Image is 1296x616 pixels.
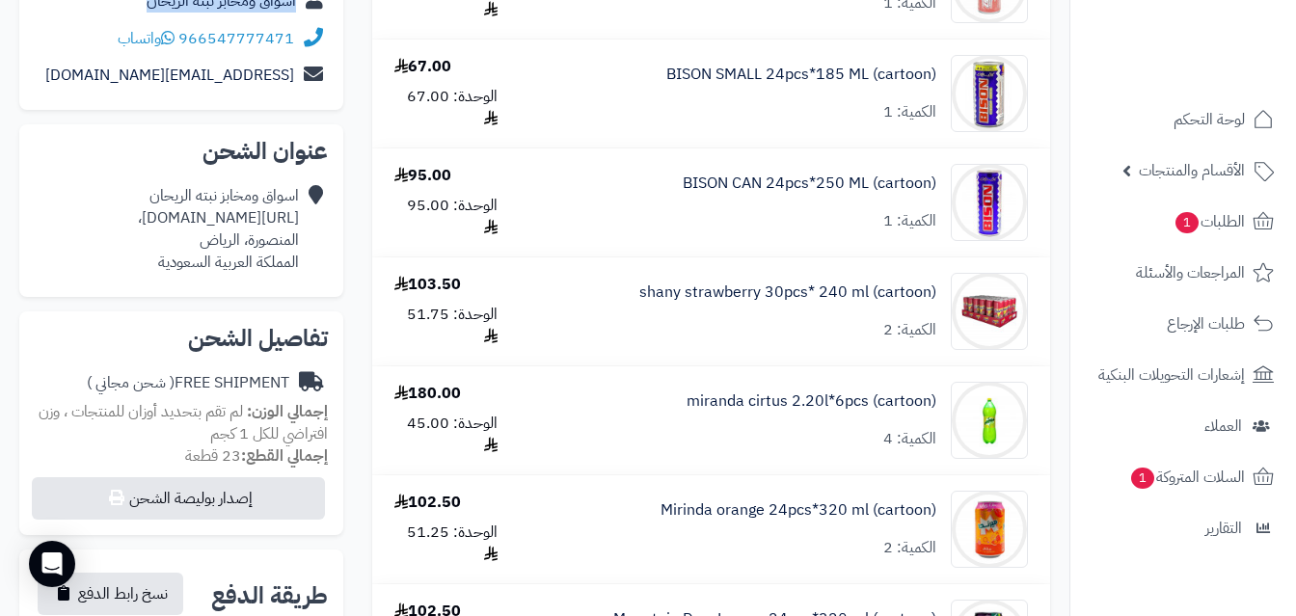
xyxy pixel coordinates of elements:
[394,56,451,78] div: 67.00
[1082,250,1284,296] a: المراجعات والأسئلة
[952,491,1027,568] img: 1747575099-708d6832-587f-4e09-b83f-3e8e36d0-90x90.jpg
[1082,301,1284,347] a: طلبات الإرجاع
[394,274,461,296] div: 103.50
[1129,464,1245,491] span: السلات المتروكة
[883,210,936,232] div: الكمية: 1
[883,537,936,559] div: الكمية: 2
[394,304,497,348] div: الوحدة: 51.75
[138,185,299,273] div: اسواق ومخابز نبته الريحان [URL][DOMAIN_NAME]، المنصورة، الرياض المملكة العربية السعودية
[952,55,1027,132] img: 1747537715-1819305c-a8d8-4bdb-ac29-5e435f18-90x90.jpg
[952,273,1027,350] img: 1747542247-c40cb516-d5e3-4db4-836a-13cf9282-90x90.jpg
[39,400,328,445] span: لم تقم بتحديد أوزان للمنتجات ، وزن افتراضي للكل 1 كجم
[1131,468,1154,489] span: 1
[78,582,168,605] span: نسخ رابط الدفع
[29,541,75,587] div: Open Intercom Messenger
[1136,259,1245,286] span: المراجعات والأسئلة
[883,101,936,123] div: الكمية: 1
[394,522,497,566] div: الوحدة: 51.25
[683,173,936,195] a: BISON CAN 24pcs*250 ML (cartoon)
[1174,208,1245,235] span: الطلبات
[666,64,936,86] a: BISON SMALL 24pcs*185 ML (cartoon)
[952,164,1027,241] img: 1747537938-4f9b7f2e-1e75-41f3-be14-60905414-90x90.jpg
[1082,352,1284,398] a: إشعارات التحويلات البنكية
[1082,505,1284,551] a: التقارير
[883,428,936,450] div: الكمية: 4
[185,444,328,468] small: 23 قطعة
[952,382,1027,459] img: 1747544486-c60db756-6ee7-44b0-a7d4-ec449800-90x90.jpg
[1167,310,1245,337] span: طلبات الإرجاع
[394,413,497,457] div: الوحدة: 45.00
[661,499,936,522] a: Mirinda orange 24pcs*320 ml (cartoon)
[118,27,175,50] a: واتساب
[1082,454,1284,500] a: السلات المتروكة1
[394,195,497,239] div: الوحدة: 95.00
[87,371,175,394] span: ( شحن مجاني )
[1165,51,1278,92] img: logo-2.png
[1082,403,1284,449] a: العملاء
[1082,199,1284,245] a: الطلبات1
[394,86,497,130] div: الوحدة: 67.00
[1174,106,1245,133] span: لوحة التحكم
[1082,96,1284,143] a: لوحة التحكم
[1205,515,1242,542] span: التقارير
[32,477,325,520] button: إصدار بوليصة الشحن
[38,573,183,615] button: نسخ رابط الدفع
[687,390,936,413] a: miranda cirtus 2.20l*6pcs (cartoon)
[1098,362,1245,388] span: إشعارات التحويلات البنكية
[35,140,328,163] h2: عنوان الشحن
[883,319,936,341] div: الكمية: 2
[211,584,328,607] h2: طريقة الدفع
[241,444,328,468] strong: إجمالي القطع:
[247,400,328,423] strong: إجمالي الوزن:
[639,281,936,304] a: shany strawberry 30pcs* 240 ml (cartoon)
[1139,157,1245,184] span: الأقسام والمنتجات
[394,165,451,187] div: 95.00
[178,27,294,50] a: 966547777471
[1204,413,1242,440] span: العملاء
[394,492,461,514] div: 102.50
[1175,212,1199,233] span: 1
[35,327,328,350] h2: تفاصيل الشحن
[394,383,461,405] div: 180.00
[87,372,289,394] div: FREE SHIPMENT
[45,64,294,87] a: [EMAIL_ADDRESS][DOMAIN_NAME]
